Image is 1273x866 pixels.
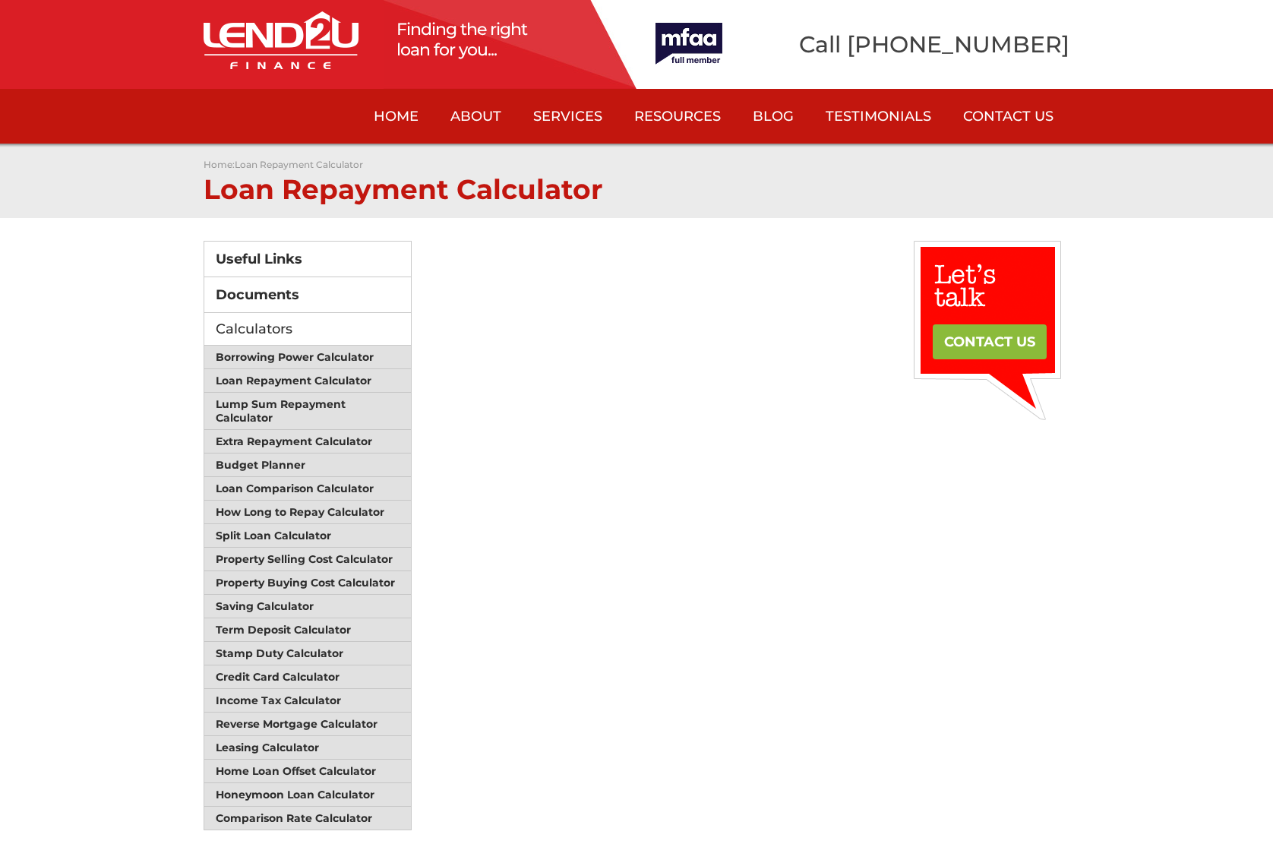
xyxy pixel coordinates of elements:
[204,369,411,393] a: Loan Repayment Calculator
[204,501,411,524] a: How Long to Repay Calculator
[204,736,411,760] a: Leasing Calculator
[204,807,411,830] a: Comparison Rate Calculator
[204,760,411,783] a: Home Loan Offset Calculator
[204,618,411,642] a: Term Deposit Calculator
[204,277,411,312] a: Documents
[204,313,412,346] div: Calculators
[235,159,363,170] a: Loan Repayment Calculator
[204,242,411,277] a: Useful Links
[204,454,411,477] a: Budget Planner
[204,783,411,807] a: Honeymoon Loan Calculator
[933,324,1047,359] a: CONTACT US
[204,548,411,571] a: Property Selling Cost Calculator
[204,159,232,170] a: Home
[204,642,411,665] a: Stamp Duty Calculator
[204,393,411,430] a: Lump Sum Repayment Calculator
[204,689,411,713] a: Income Tax Calculator
[204,477,411,501] a: Loan Comparison Calculator
[914,241,1061,420] img: text3.gif
[204,346,411,369] a: Borrowing Power Calculator
[358,89,434,144] a: Home
[737,89,810,144] a: Blog
[810,89,947,144] a: Testimonials
[204,430,411,454] a: Extra Repayment Calculator
[517,89,618,144] a: Services
[204,524,411,548] a: Split Loan Calculator
[204,665,411,689] a: Credit Card Calculator
[204,713,411,736] a: Reverse Mortgage Calculator
[947,89,1069,144] a: Contact Us
[618,89,737,144] a: Resources
[204,159,1069,170] p: :
[204,170,1069,203] h1: Loan Repayment Calculator
[434,89,517,144] a: About
[204,595,411,618] a: Saving Calculator
[204,571,411,595] a: Property Buying Cost Calculator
